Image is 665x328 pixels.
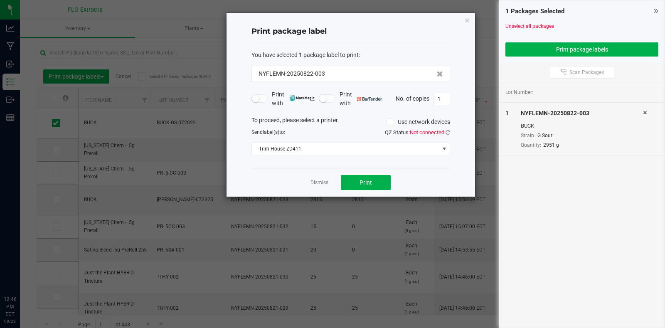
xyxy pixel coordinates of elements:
span: Strain: [521,133,535,138]
span: NYFLEMN-20250822-003 [259,69,325,78]
span: Print [360,179,372,186]
span: QZ Status: [385,129,450,136]
label: Use network devices [387,118,450,126]
span: label(s) [263,129,279,135]
div: : [251,51,450,59]
span: Quantity: [521,142,541,148]
span: Lot Number: [505,89,533,96]
span: Scan Packages [569,69,604,76]
span: You have selected 1 package label to print [251,52,359,58]
div: NYFLEMN-20250822-003 [521,109,643,118]
img: bartender.png [357,97,382,101]
span: Send to: [251,129,285,135]
iframe: Resource center [8,261,33,286]
span: Trim House ZD411 [252,143,439,155]
img: mark_magic_cybra.png [289,95,315,101]
div: To proceed, please select a printer. [245,116,456,128]
span: Print with [272,90,315,108]
a: Dismiss [310,179,328,186]
span: 2951 g [543,142,559,148]
span: G Sour [537,133,552,138]
span: 1 [505,110,509,116]
span: Not connected [410,129,444,136]
span: Print with [340,90,382,108]
a: Unselect all packages [505,23,554,29]
button: Print [341,175,391,190]
button: Print package labels [505,42,658,57]
span: No. of copies [396,95,429,101]
h4: Print package label [251,26,450,37]
div: BUCK [521,122,643,130]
